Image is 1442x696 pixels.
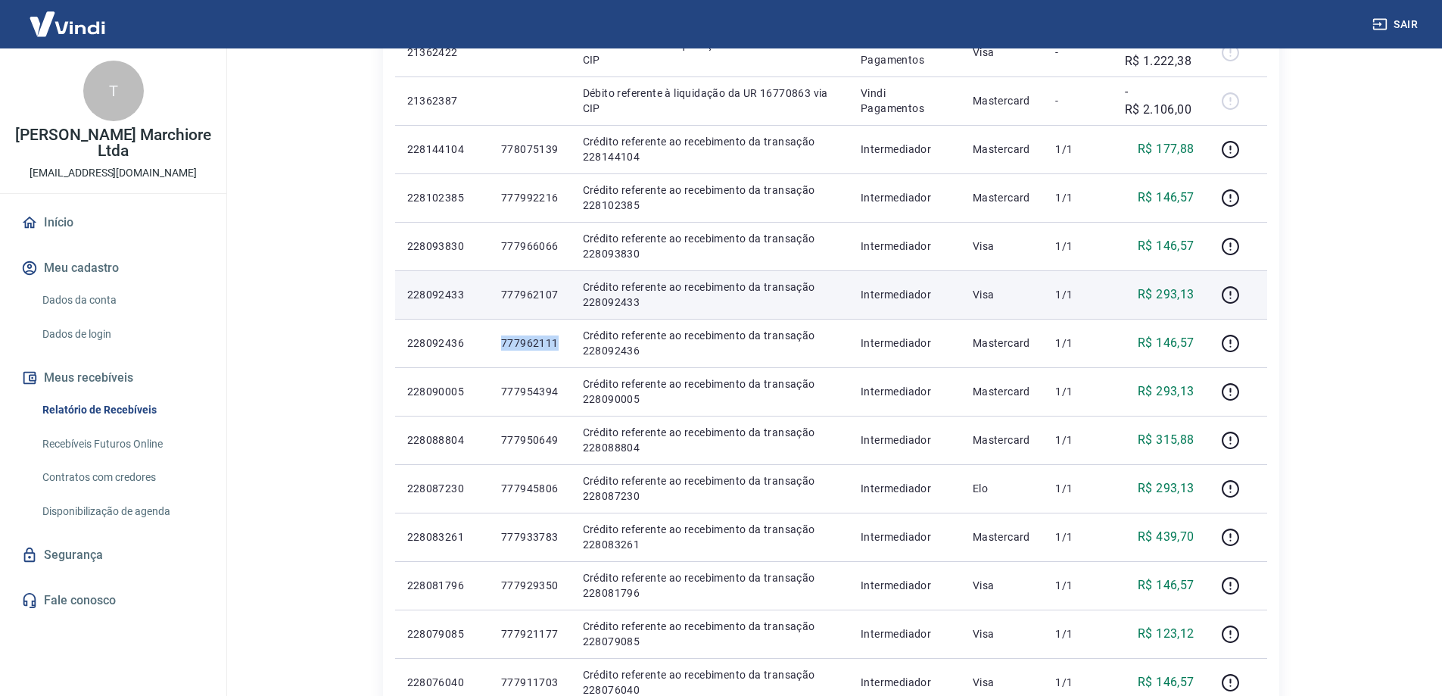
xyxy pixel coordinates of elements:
[973,239,1032,254] p: Visa
[36,395,208,426] a: Relatório de Recebíveis
[12,127,214,159] p: [PERSON_NAME] Marchiore Ltda
[973,93,1032,108] p: Mastercard
[1055,529,1100,545] p: 1/1
[861,142,948,157] p: Intermediador
[973,578,1032,593] p: Visa
[1138,479,1194,498] p: R$ 293,13
[1055,239,1100,254] p: 1/1
[407,45,477,60] p: 21362422
[1055,190,1100,205] p: 1/1
[1138,431,1194,449] p: R$ 315,88
[36,319,208,350] a: Dados de login
[501,190,559,205] p: 777992216
[973,142,1032,157] p: Mastercard
[1138,237,1194,255] p: R$ 146,57
[861,481,948,496] p: Intermediador
[583,328,836,358] p: Crédito referente ao recebimento da transação 228092436
[407,578,477,593] p: 228081796
[1138,382,1194,401] p: R$ 293,13
[1055,578,1100,593] p: 1/1
[973,45,1032,60] p: Visa
[407,529,477,545] p: 228083261
[501,675,559,690] p: 777911703
[407,93,477,108] p: 21362387
[973,675,1032,690] p: Visa
[501,529,559,545] p: 777933783
[583,134,836,164] p: Crédito referente ao recebimento da transação 228144104
[1055,336,1100,351] p: 1/1
[501,578,559,593] p: 777929350
[861,384,948,399] p: Intermediador
[583,425,836,455] p: Crédito referente ao recebimento da transação 228088804
[973,190,1032,205] p: Mastercard
[36,429,208,460] a: Recebíveis Futuros Online
[583,522,836,552] p: Crédito referente ao recebimento da transação 228083261
[407,287,477,302] p: 228092433
[36,462,208,493] a: Contratos com credores
[861,239,948,254] p: Intermediador
[501,239,559,254] p: 777966066
[18,361,208,395] button: Meus recebíveis
[407,142,477,157] p: 228144104
[861,432,948,448] p: Intermediador
[583,279,836,310] p: Crédito referente ao recebimento da transação 228092433
[1138,286,1194,304] p: R$ 293,13
[407,336,477,351] p: 228092436
[973,384,1032,399] p: Mastercard
[973,287,1032,302] p: Visa
[861,86,948,116] p: Vindi Pagamentos
[861,287,948,302] p: Intermediador
[1055,384,1100,399] p: 1/1
[1138,334,1194,352] p: R$ 146,57
[583,86,836,116] p: Débito referente à liquidação da UR 16770863 via CIP
[501,142,559,157] p: 778075139
[583,619,836,649] p: Crédito referente ao recebimento da transação 228079085
[407,481,477,496] p: 228087230
[501,384,559,399] p: 777954394
[583,37,836,67] p: Débito referente à liquidação da UR 16770907 via CIP
[583,183,836,213] p: Crédito referente ao recebimento da transação 228102385
[1125,83,1194,119] p: -R$ 2.106,00
[1055,675,1100,690] p: 1/1
[583,473,836,504] p: Crédito referente ao recebimento da transação 228087230
[1055,481,1100,496] p: 1/1
[1138,189,1194,207] p: R$ 146,57
[1138,528,1194,546] p: R$ 439,70
[83,61,144,121] div: T
[861,37,948,67] p: Vindi Pagamentos
[36,496,208,527] a: Disponibilização de agenda
[973,432,1032,448] p: Mastercard
[973,529,1032,545] p: Mastercard
[18,1,117,47] img: Vindi
[1055,626,1100,641] p: 1/1
[861,626,948,641] p: Intermediador
[501,432,559,448] p: 777950649
[861,336,948,351] p: Intermediador
[861,190,948,205] p: Intermediador
[583,231,836,261] p: Crédito referente ao recebimento da transação 228093830
[583,570,836,601] p: Crédito referente ao recebimento da transação 228081796
[861,578,948,593] p: Intermediador
[973,481,1032,496] p: Elo
[18,251,208,285] button: Meu cadastro
[1138,140,1194,158] p: R$ 177,88
[1055,45,1100,60] p: -
[973,336,1032,351] p: Mastercard
[30,165,197,181] p: [EMAIL_ADDRESS][DOMAIN_NAME]
[501,481,559,496] p: 777945806
[18,538,208,572] a: Segurança
[407,675,477,690] p: 228076040
[501,336,559,351] p: 777962111
[583,376,836,407] p: Crédito referente ao recebimento da transação 228090005
[36,285,208,316] a: Dados da conta
[407,626,477,641] p: 228079085
[18,206,208,239] a: Início
[407,384,477,399] p: 228090005
[407,239,477,254] p: 228093830
[1138,625,1194,643] p: R$ 123,12
[501,287,559,302] p: 777962107
[1055,142,1100,157] p: 1/1
[1125,34,1194,70] p: -R$ 1.222,38
[1138,673,1194,691] p: R$ 146,57
[861,529,948,545] p: Intermediador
